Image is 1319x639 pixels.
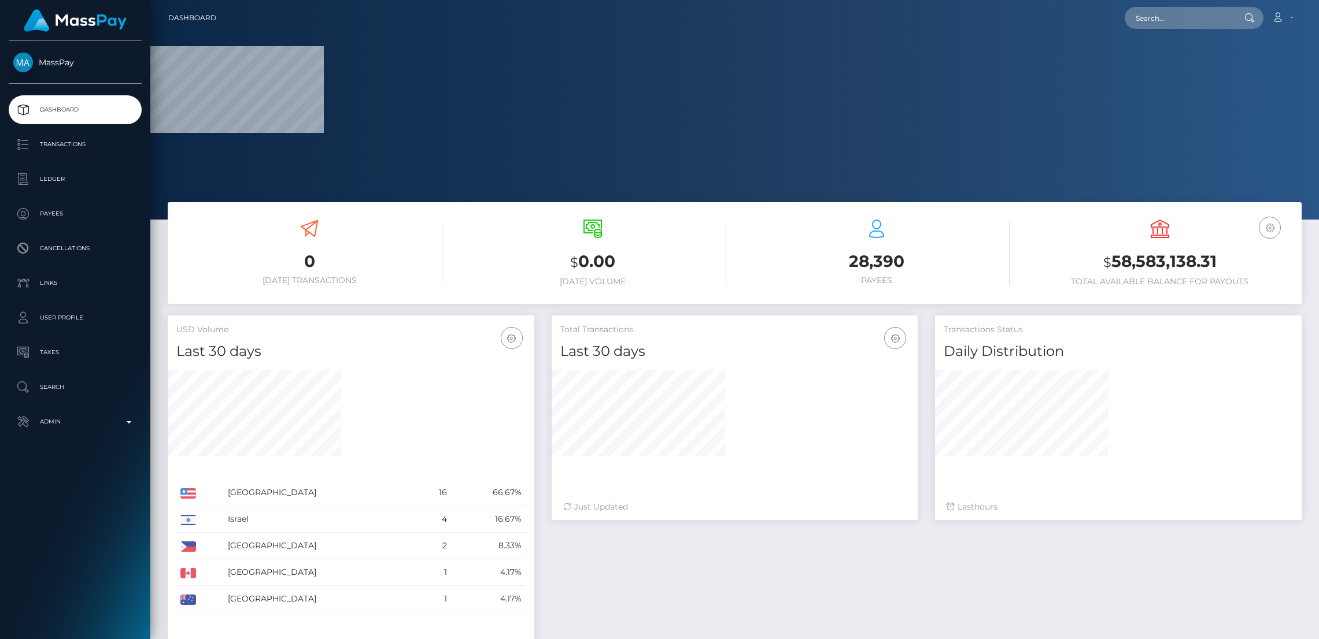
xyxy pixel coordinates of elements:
td: 1 [419,586,451,612]
p: Search [13,378,137,396]
img: IL.png [180,515,196,525]
td: 4.17% [451,586,526,612]
h3: 58,583,138.31 [1027,250,1293,274]
td: 66.67% [451,480,526,506]
p: Ledger [13,170,137,188]
a: User Profile [9,303,142,332]
h3: 0 [176,250,442,273]
a: Cancellations [9,234,142,263]
td: 8.33% [451,533,526,559]
h5: USD Volume [176,324,526,336]
h6: [DATE] Transactions [176,276,442,285]
img: CA.png [180,568,196,578]
a: Dashboard [9,95,142,124]
td: 16 [419,480,451,506]
td: [GEOGRAPHIC_DATA] [224,480,418,506]
td: 2 [419,533,451,559]
td: 16.67% [451,506,526,533]
p: Links [13,274,137,292]
td: [GEOGRAPHIC_DATA] [224,559,418,586]
span: MassPay [9,57,142,68]
p: Transactions [13,136,137,153]
h3: 28,390 [744,250,1010,273]
td: [GEOGRAPHIC_DATA] [224,533,418,559]
img: US.png [180,488,196,499]
h5: Total Transactions [560,324,910,336]
td: [GEOGRAPHIC_DATA] [224,586,418,612]
h5: Transactions Status [944,324,1293,336]
a: Dashboard [168,6,216,30]
td: 4 [419,506,451,533]
small: $ [1103,254,1111,270]
img: MassPay [13,53,33,72]
h3: 0.00 [460,250,726,274]
p: Dashboard [13,101,137,118]
a: Links [9,269,142,298]
p: Cancellations [13,240,137,257]
img: MassPay Logo [24,9,127,32]
a: Ledger [9,165,142,194]
p: Taxes [13,344,137,361]
small: $ [570,254,578,270]
td: Israel [224,506,418,533]
h6: [DATE] Volume [460,277,726,287]
a: Search [9,373,142,402]
td: 1 [419,559,451,586]
div: Just Updated [563,501,907,513]
a: Admin [9,407,142,436]
a: Payees [9,199,142,228]
h4: Daily Distribution [944,341,1293,362]
h6: Payees [744,276,1010,285]
h6: Total Available Balance for Payouts [1027,277,1293,287]
a: Taxes [9,338,142,367]
p: Payees [13,205,137,222]
img: AU.png [180,595,196,605]
div: Last hours [947,501,1290,513]
h4: Last 30 days [560,341,910,362]
p: User Profile [13,309,137,326]
a: Transactions [9,130,142,159]
td: 4.17% [451,559,526,586]
img: PH.png [180,541,196,552]
p: Admin [13,413,137,430]
h4: Last 30 days [176,341,526,362]
input: Search... [1125,7,1233,29]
